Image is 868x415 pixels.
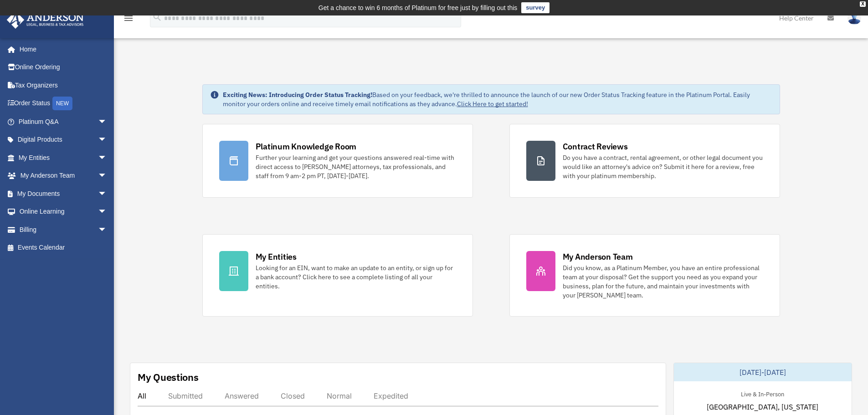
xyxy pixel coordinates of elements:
[256,263,456,291] div: Looking for an EIN, want to make an update to an entity, or sign up for a bank account? Click her...
[6,40,116,58] a: Home
[563,153,763,180] div: Do you have a contract, rental agreement, or other legal document you would like an attorney's ad...
[256,141,357,152] div: Platinum Knowledge Room
[138,370,199,384] div: My Questions
[847,11,861,25] img: User Pic
[168,391,203,400] div: Submitted
[98,167,116,185] span: arrow_drop_down
[225,391,259,400] div: Answered
[223,90,772,108] div: Based on your feedback, we're thrilled to announce the launch of our new Order Status Tracking fe...
[223,91,372,99] strong: Exciting News: Introducing Order Status Tracking!
[98,220,116,239] span: arrow_drop_down
[509,234,780,317] a: My Anderson Team Did you know, as a Platinum Member, you have an entire professional team at your...
[202,124,473,198] a: Platinum Knowledge Room Further your learning and get your questions answered real-time with dire...
[256,251,297,262] div: My Entities
[707,401,818,412] span: [GEOGRAPHIC_DATA], [US_STATE]
[138,391,146,400] div: All
[152,12,162,22] i: search
[6,58,121,77] a: Online Ordering
[860,1,866,7] div: close
[6,113,121,131] a: Platinum Q&Aarrow_drop_down
[98,203,116,221] span: arrow_drop_down
[6,149,121,167] a: My Entitiesarrow_drop_down
[52,97,72,110] div: NEW
[734,389,791,398] div: Live & In-Person
[563,263,763,300] div: Did you know, as a Platinum Member, you have an entire professional team at your disposal? Get th...
[318,2,518,13] div: Get a chance to win 6 months of Platinum for free just by filling out this
[509,124,780,198] a: Contract Reviews Do you have a contract, rental agreement, or other legal document you would like...
[6,220,121,239] a: Billingarrow_drop_down
[98,149,116,167] span: arrow_drop_down
[6,131,121,149] a: Digital Productsarrow_drop_down
[6,184,121,203] a: My Documentsarrow_drop_down
[123,13,134,24] i: menu
[98,113,116,131] span: arrow_drop_down
[6,239,121,257] a: Events Calendar
[563,141,628,152] div: Contract Reviews
[563,251,633,262] div: My Anderson Team
[6,203,121,221] a: Online Learningarrow_drop_down
[6,94,121,113] a: Order StatusNEW
[674,363,852,381] div: [DATE]-[DATE]
[457,100,528,108] a: Click Here to get started!
[4,11,87,29] img: Anderson Advisors Platinum Portal
[374,391,408,400] div: Expedited
[6,167,121,185] a: My Anderson Teamarrow_drop_down
[98,184,116,203] span: arrow_drop_down
[98,131,116,149] span: arrow_drop_down
[123,16,134,24] a: menu
[327,391,352,400] div: Normal
[6,76,121,94] a: Tax Organizers
[521,2,550,13] a: survey
[256,153,456,180] div: Further your learning and get your questions answered real-time with direct access to [PERSON_NAM...
[281,391,305,400] div: Closed
[202,234,473,317] a: My Entities Looking for an EIN, want to make an update to an entity, or sign up for a bank accoun...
